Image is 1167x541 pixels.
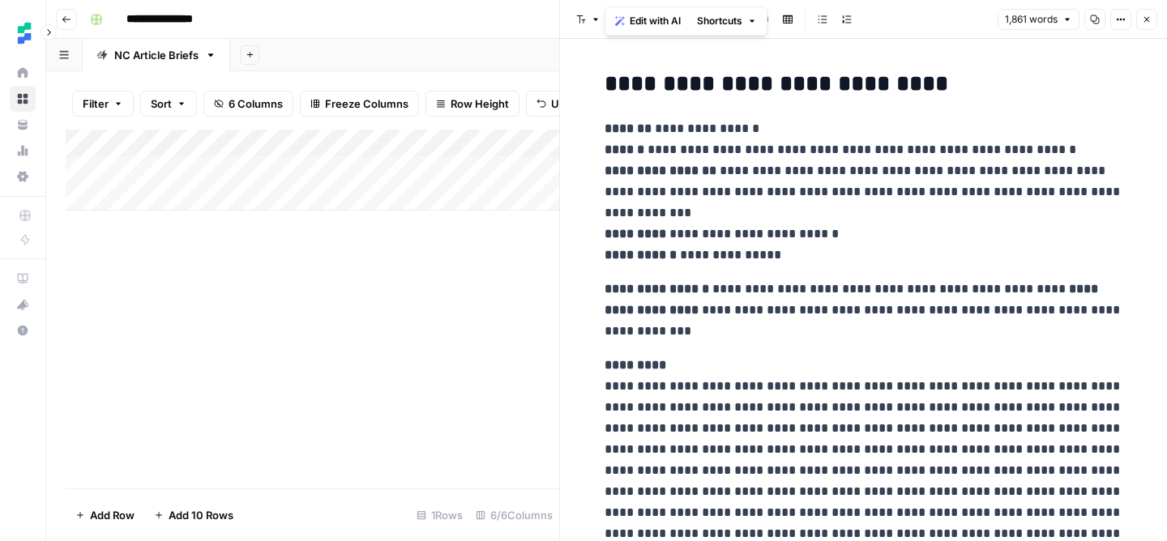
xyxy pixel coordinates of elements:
[10,138,36,164] a: Usage
[630,14,681,28] span: Edit with AI
[469,502,559,528] div: 6/6 Columns
[203,91,293,117] button: 6 Columns
[526,91,589,117] button: Undo
[83,96,109,112] span: Filter
[10,292,36,317] button: What's new?
[169,507,233,523] span: Add 10 Rows
[11,292,35,317] div: What's new?
[1005,12,1058,27] span: 1,861 words
[300,91,419,117] button: Freeze Columns
[10,164,36,190] a: Settings
[72,91,134,117] button: Filter
[551,96,579,112] span: Undo
[425,91,519,117] button: Row Height
[10,13,36,53] button: Workspace: Ten Speed
[451,96,509,112] span: Row Height
[10,266,36,292] a: AirOps Academy
[10,86,36,112] a: Browse
[140,91,197,117] button: Sort
[144,502,243,528] button: Add 10 Rows
[10,19,39,48] img: Ten Speed Logo
[66,502,144,528] button: Add Row
[83,39,230,71] a: NC Article Briefs
[410,502,469,528] div: 1 Rows
[90,507,135,523] span: Add Row
[229,96,283,112] span: 6 Columns
[998,9,1079,30] button: 1,861 words
[690,11,763,32] button: Shortcuts
[325,96,408,112] span: Freeze Columns
[10,112,36,138] a: Your Data
[609,11,687,32] button: Edit with AI
[114,47,199,63] div: NC Article Briefs
[697,14,742,28] span: Shortcuts
[10,60,36,86] a: Home
[10,317,36,343] button: Help + Support
[151,96,172,112] span: Sort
